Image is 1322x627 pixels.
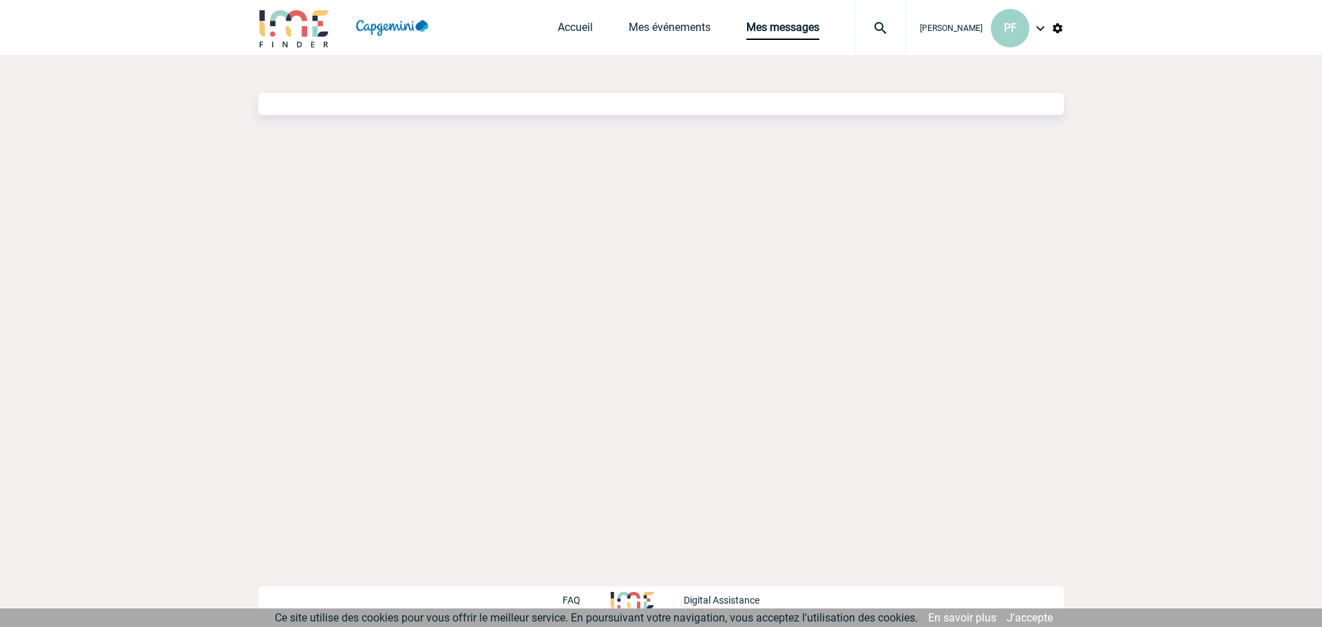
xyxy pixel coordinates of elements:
[928,611,996,624] a: En savoir plus
[1007,611,1053,624] a: J'accepte
[1004,21,1017,34] span: PF
[258,8,330,47] img: IME-Finder
[275,611,918,624] span: Ce site utilise des cookies pour vous offrir le meilleur service. En poursuivant votre navigation...
[684,595,759,606] p: Digital Assistance
[563,593,611,606] a: FAQ
[629,21,711,40] a: Mes événements
[611,592,653,608] img: http://www.idealmeetingsevents.fr/
[920,23,983,33] span: [PERSON_NAME]
[746,21,819,40] a: Mes messages
[563,595,580,606] p: FAQ
[558,21,593,40] a: Accueil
